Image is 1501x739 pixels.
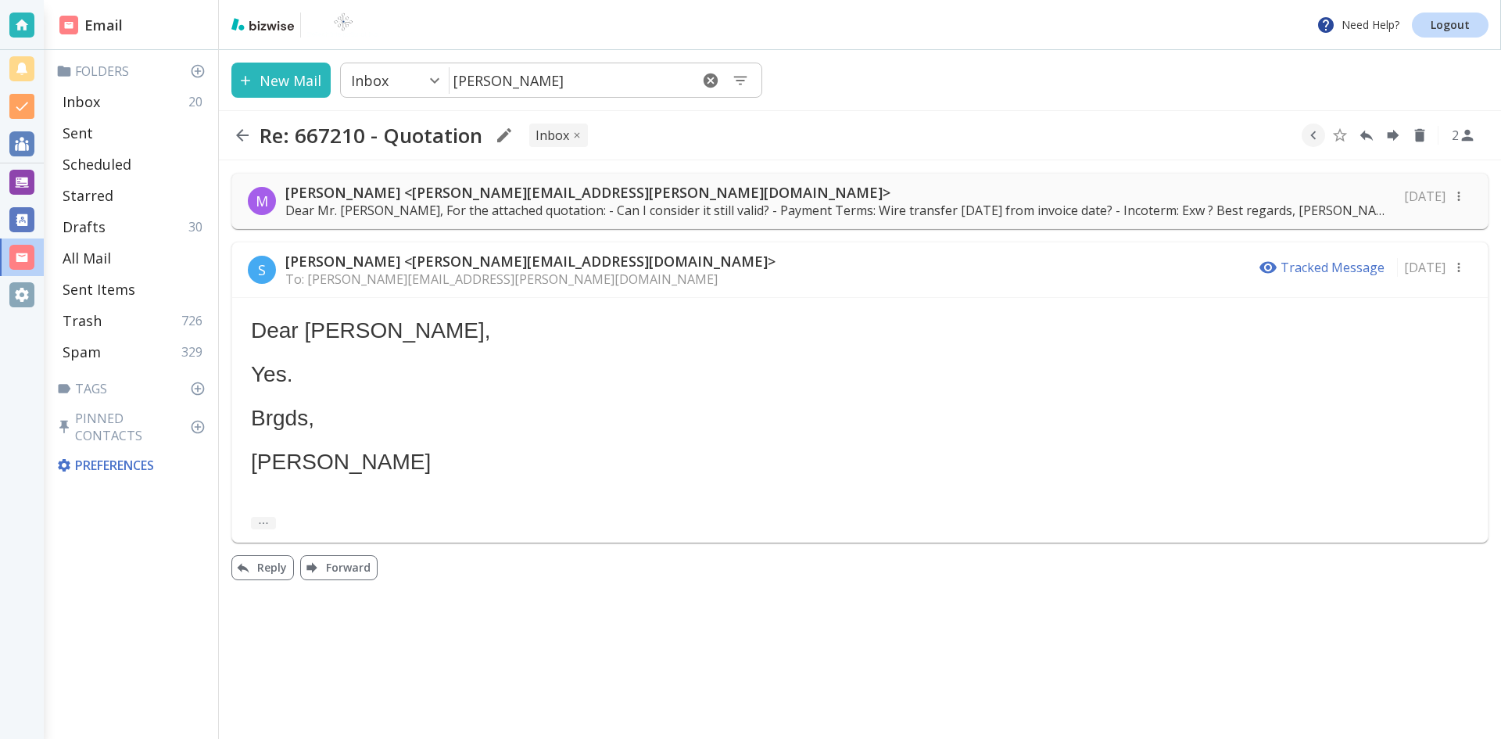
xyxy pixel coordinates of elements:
[56,336,212,368] div: Spam329
[56,149,212,180] div: Scheduled
[59,15,123,36] h2: Email
[63,280,135,299] p: Sent Items
[1252,252,1391,283] button: Tracked Message
[1412,13,1488,38] a: Logout
[63,217,106,236] p: Drafts
[188,218,209,235] p: 30
[56,86,212,117] div: Inbox20
[300,555,378,580] button: Forward
[231,18,294,30] img: bizwise
[536,127,569,144] p: INBOX
[260,123,482,148] h2: Re: 667210 - Quotation
[188,93,209,110] p: 20
[1259,258,1385,277] p: Tracked Message
[450,64,690,96] input: Search
[63,343,101,361] p: Spam
[63,92,100,111] p: Inbox
[56,305,212,336] div: Trash726
[63,155,131,174] p: Scheduled
[285,183,1395,202] p: [PERSON_NAME] <[PERSON_NAME][EMAIL_ADDRESS][PERSON_NAME][DOMAIN_NAME]>
[56,180,212,211] div: Starred
[53,450,212,480] div: Preferences
[285,252,776,271] p: [PERSON_NAME] <[PERSON_NAME][EMAIL_ADDRESS][DOMAIN_NAME]>
[56,457,209,474] p: Preferences
[63,124,93,142] p: Sent
[232,242,1488,298] div: S[PERSON_NAME] <[PERSON_NAME][EMAIL_ADDRESS][DOMAIN_NAME]>To: [PERSON_NAME][EMAIL_ADDRESS][PERSON...
[1317,16,1399,34] p: Need Help?
[351,71,389,90] p: Inbox
[1431,20,1470,30] p: Logout
[56,211,212,242] div: Drafts30
[1408,124,1431,147] button: Delete
[1404,188,1445,205] p: [DATE]
[1445,117,1482,154] button: See Participants
[231,555,294,580] button: Reply
[181,343,209,361] p: 329
[256,192,268,210] p: M
[285,271,776,288] p: To: [PERSON_NAME][EMAIL_ADDRESS][PERSON_NAME][DOMAIN_NAME]
[1404,259,1445,276] p: [DATE]
[63,311,102,330] p: Trash
[1452,127,1459,144] p: 2
[285,202,1395,219] p: Dear Mr. [PERSON_NAME], For the attached quotation: - Can I consider it still valid? - Payment Te...
[56,380,212,397] p: Tags
[307,13,379,38] img: BioTech International
[56,410,212,444] p: Pinned Contacts
[56,274,212,305] div: Sent Items
[56,63,212,80] p: Folders
[1381,124,1405,147] button: Forward
[56,242,212,274] div: All Mail
[56,117,212,149] div: Sent
[258,260,266,279] p: S
[231,63,331,98] button: New Mail
[181,312,209,329] p: 726
[59,16,78,34] img: DashboardSidebarEmail.svg
[63,186,113,205] p: Starred
[1355,124,1378,147] button: Reply
[63,249,111,267] p: All Mail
